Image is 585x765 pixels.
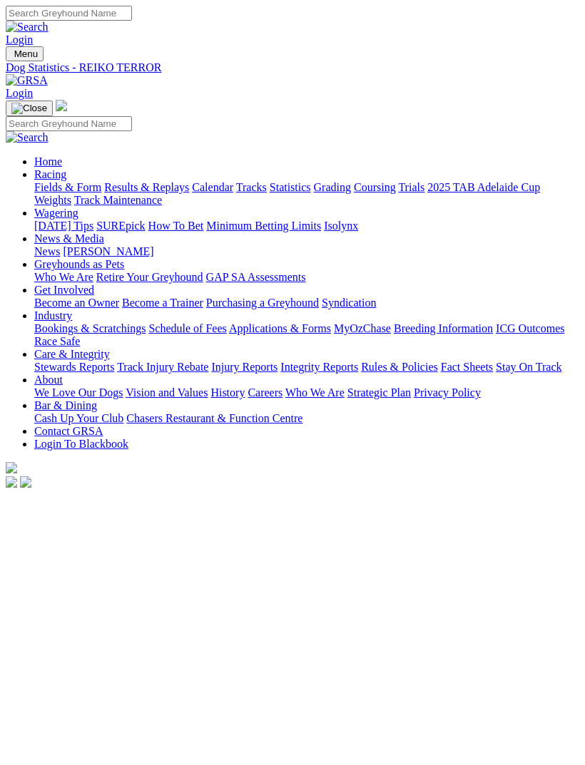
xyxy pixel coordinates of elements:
div: News & Media [34,245,579,258]
a: Wagering [34,207,78,219]
a: News & Media [34,232,104,245]
img: logo-grsa-white.png [56,100,67,111]
a: Injury Reports [211,361,278,373]
a: Bar & Dining [34,399,97,411]
a: News [34,245,60,257]
span: Menu [14,48,38,59]
img: logo-grsa-white.png [6,462,17,473]
a: Race Safe [34,335,80,347]
img: Search [6,21,49,34]
a: Weights [34,194,71,206]
a: History [210,386,245,399]
a: Isolynx [324,220,358,232]
a: Who We Are [285,386,345,399]
a: Coursing [354,181,396,193]
a: Track Maintenance [74,194,162,206]
a: Stewards Reports [34,361,114,373]
a: Careers [248,386,283,399]
a: Results & Replays [104,181,189,193]
a: ICG Outcomes [496,322,564,334]
a: Login To Blackbook [34,438,128,450]
a: Login [6,34,33,46]
a: [DATE] Tips [34,220,93,232]
a: Home [34,155,62,168]
a: GAP SA Assessments [206,271,306,283]
img: facebook.svg [6,476,17,488]
div: Industry [34,322,579,348]
div: Racing [34,181,579,207]
a: Syndication [322,297,376,309]
a: Greyhounds as Pets [34,258,124,270]
input: Search [6,116,132,131]
a: Dog Statistics - REIKO TERROR [6,61,579,74]
a: Industry [34,309,72,322]
a: Applications & Forms [229,322,331,334]
a: Get Involved [34,284,94,296]
a: Chasers Restaurant & Function Centre [126,412,302,424]
img: GRSA [6,74,48,87]
a: Calendar [192,181,233,193]
img: twitter.svg [20,476,31,488]
a: Strategic Plan [347,386,411,399]
a: Rules & Policies [361,361,438,373]
button: Toggle navigation [6,101,53,116]
img: Close [11,103,47,114]
a: Minimum Betting Limits [206,220,321,232]
a: Breeding Information [394,322,493,334]
div: Care & Integrity [34,361,579,374]
a: Stay On Track [496,361,561,373]
a: Fields & Form [34,181,101,193]
a: Fact Sheets [441,361,493,373]
a: Tracks [236,181,267,193]
button: Toggle navigation [6,46,44,61]
a: Schedule of Fees [148,322,226,334]
a: Care & Integrity [34,348,110,360]
a: 2025 TAB Adelaide Cup [427,181,540,193]
a: How To Bet [148,220,204,232]
a: Integrity Reports [280,361,358,373]
a: Become a Trainer [122,297,203,309]
a: Cash Up Your Club [34,412,123,424]
a: Grading [314,181,351,193]
input: Search [6,6,132,21]
a: Login [6,87,33,99]
a: Who We Are [34,271,93,283]
a: We Love Our Dogs [34,386,123,399]
a: Become an Owner [34,297,119,309]
img: Search [6,131,49,144]
div: Greyhounds as Pets [34,271,579,284]
div: Bar & Dining [34,412,579,425]
a: Track Injury Rebate [117,361,208,373]
a: Statistics [270,181,311,193]
a: Purchasing a Greyhound [206,297,319,309]
a: Retire Your Greyhound [96,271,203,283]
a: MyOzChase [334,322,391,334]
a: Bookings & Scratchings [34,322,146,334]
a: Trials [398,181,424,193]
div: Get Involved [34,297,579,309]
a: Contact GRSA [34,425,103,437]
a: About [34,374,63,386]
a: Vision and Values [126,386,208,399]
div: About [34,386,579,399]
a: [PERSON_NAME] [63,245,153,257]
div: Wagering [34,220,579,232]
a: SUREpick [96,220,145,232]
a: Privacy Policy [414,386,481,399]
a: Racing [34,168,66,180]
